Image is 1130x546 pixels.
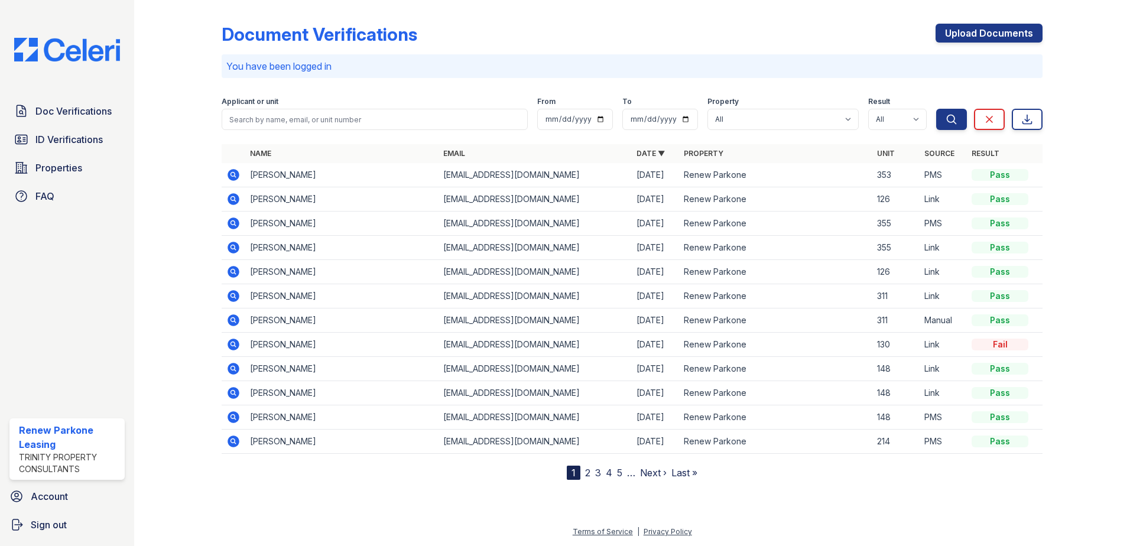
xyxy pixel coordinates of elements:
td: Link [920,187,967,212]
td: [PERSON_NAME] [245,163,439,187]
a: 3 [595,467,601,479]
td: [EMAIL_ADDRESS][DOMAIN_NAME] [439,381,632,405]
td: PMS [920,430,967,454]
td: [EMAIL_ADDRESS][DOMAIN_NAME] [439,284,632,308]
td: Renew Parkone [679,284,872,308]
a: Unit [877,149,895,158]
div: Pass [972,193,1028,205]
td: 126 [872,260,920,284]
td: PMS [920,212,967,236]
td: 311 [872,284,920,308]
a: 2 [585,467,590,479]
a: Date ▼ [637,149,665,158]
td: [EMAIL_ADDRESS][DOMAIN_NAME] [439,308,632,333]
td: 126 [872,187,920,212]
td: [DATE] [632,333,679,357]
td: [DATE] [632,357,679,381]
label: From [537,97,556,106]
div: Document Verifications [222,24,417,45]
img: CE_Logo_Blue-a8612792a0a2168367f1c8372b55b34899dd931a85d93a1a3d3e32e68fde9ad4.png [5,38,129,61]
div: | [637,527,639,536]
label: Property [707,97,739,106]
div: 1 [567,466,580,480]
label: Result [868,97,890,106]
td: [EMAIL_ADDRESS][DOMAIN_NAME] [439,236,632,260]
td: Renew Parkone [679,381,872,405]
td: Renew Parkone [679,187,872,212]
a: Privacy Policy [644,527,692,536]
input: Search by name, email, or unit number [222,109,528,130]
td: Renew Parkone [679,430,872,454]
td: [PERSON_NAME] [245,212,439,236]
a: Next › [640,467,667,479]
div: Pass [972,169,1028,181]
td: Renew Parkone [679,260,872,284]
td: 355 [872,236,920,260]
td: Renew Parkone [679,333,872,357]
div: Pass [972,411,1028,423]
td: Link [920,260,967,284]
td: 130 [872,333,920,357]
div: Trinity Property Consultants [19,451,120,475]
td: [EMAIL_ADDRESS][DOMAIN_NAME] [439,187,632,212]
a: ID Verifications [9,128,125,151]
td: [DATE] [632,212,679,236]
td: 353 [872,163,920,187]
a: Sign out [5,513,129,537]
td: [DATE] [632,405,679,430]
td: PMS [920,405,967,430]
a: Account [5,485,129,508]
td: Manual [920,308,967,333]
div: Pass [972,363,1028,375]
div: Pass [972,242,1028,253]
td: 148 [872,405,920,430]
td: [PERSON_NAME] [245,381,439,405]
td: Renew Parkone [679,236,872,260]
a: FAQ [9,184,125,208]
td: [PERSON_NAME] [245,260,439,284]
td: [EMAIL_ADDRESS][DOMAIN_NAME] [439,333,632,357]
td: [PERSON_NAME] [245,284,439,308]
td: Renew Parkone [679,357,872,381]
label: Applicant or unit [222,97,278,106]
div: Pass [972,290,1028,302]
td: [PERSON_NAME] [245,405,439,430]
td: [EMAIL_ADDRESS][DOMAIN_NAME] [439,405,632,430]
a: Email [443,149,465,158]
div: Renew Parkone Leasing [19,423,120,451]
a: Terms of Service [573,527,633,536]
td: 355 [872,212,920,236]
td: [DATE] [632,284,679,308]
td: [EMAIL_ADDRESS][DOMAIN_NAME] [439,430,632,454]
td: [PERSON_NAME] [245,333,439,357]
p: You have been logged in [226,59,1038,73]
td: [EMAIL_ADDRESS][DOMAIN_NAME] [439,260,632,284]
span: FAQ [35,189,54,203]
td: Renew Parkone [679,405,872,430]
a: 4 [606,467,612,479]
td: Renew Parkone [679,308,872,333]
span: Doc Verifications [35,104,112,118]
td: [PERSON_NAME] [245,430,439,454]
td: PMS [920,163,967,187]
td: Link [920,381,967,405]
span: … [627,466,635,480]
a: Property [684,149,723,158]
td: Link [920,357,967,381]
td: Renew Parkone [679,212,872,236]
a: Result [972,149,999,158]
td: [DATE] [632,163,679,187]
td: Link [920,333,967,357]
a: Properties [9,156,125,180]
td: [PERSON_NAME] [245,357,439,381]
a: Source [924,149,954,158]
td: Link [920,236,967,260]
td: Link [920,284,967,308]
td: [PERSON_NAME] [245,236,439,260]
td: [PERSON_NAME] [245,187,439,212]
td: [DATE] [632,236,679,260]
div: Pass [972,387,1028,399]
a: Doc Verifications [9,99,125,123]
label: To [622,97,632,106]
